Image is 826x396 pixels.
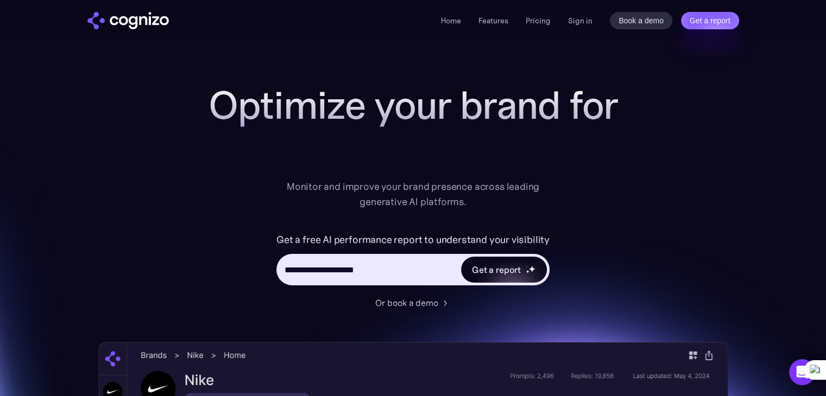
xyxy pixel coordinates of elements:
img: star [526,266,527,267]
div: Get a report [472,263,521,276]
a: Get a report [681,12,739,29]
div: Open Intercom Messenger [789,359,815,385]
form: Hero URL Input Form [276,231,550,291]
div: Monitor and improve your brand presence across leading generative AI platforms. [280,179,547,209]
a: Pricing [526,16,551,25]
div: Or book a demo [375,296,438,309]
img: star [526,270,529,273]
img: star [528,265,535,272]
h1: Optimize your brand for [196,84,630,127]
img: cognizo logo [87,12,169,29]
a: Book a demo [610,12,672,29]
a: Sign in [568,14,592,27]
label: Get a free AI performance report to understand your visibility [276,231,550,248]
a: home [87,12,169,29]
a: Features [478,16,508,25]
a: Or book a demo [375,296,451,309]
a: Home [441,16,461,25]
a: Get a reportstarstarstar [460,256,548,284]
